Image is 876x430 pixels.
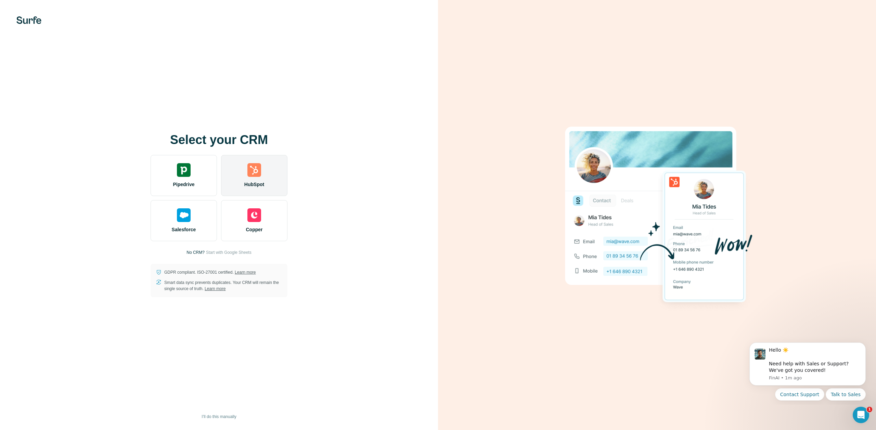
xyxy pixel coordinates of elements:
button: I’ll do this manually [197,412,241,422]
iframe: Intercom notifications message [739,336,876,405]
span: Pipedrive [173,181,194,188]
img: hubspot's logo [247,163,261,177]
img: HUBSPOT image [561,116,753,314]
p: Smart data sync prevents duplicates. Your CRM will remain the single source of truth. [164,279,282,292]
img: salesforce's logo [177,208,191,222]
a: Learn more [205,286,226,291]
h1: Select your CRM [151,133,287,147]
button: Start with Google Sheets [206,249,252,256]
img: pipedrive's logo [177,163,191,177]
span: HubSpot [244,181,264,188]
img: copper's logo [247,208,261,222]
span: I’ll do this manually [202,414,236,420]
p: GDPR compliant. ISO-27001 certified. [164,269,256,275]
span: 1 [867,407,872,412]
span: Copper [246,226,263,233]
p: No CRM? [186,249,205,256]
a: Learn more [235,270,256,275]
img: Surfe's logo [16,16,41,24]
iframe: Intercom live chat [853,407,869,423]
span: Salesforce [172,226,196,233]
